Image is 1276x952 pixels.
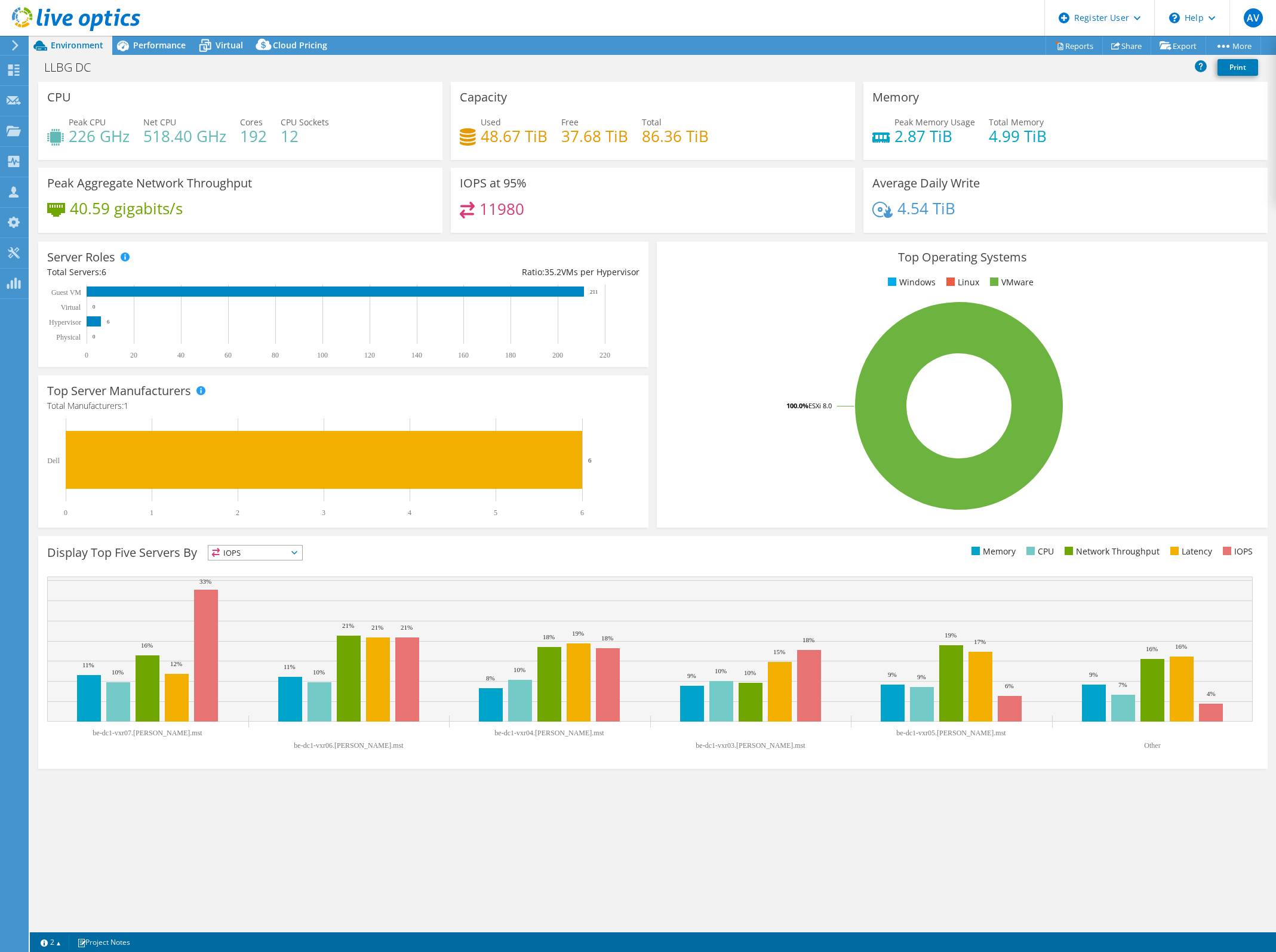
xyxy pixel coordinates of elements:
li: IOPS [1220,545,1253,558]
li: Memory [968,545,1016,558]
h4: 518.40 GHz [143,130,226,143]
text: 180 [505,351,516,359]
h4: 40.59 gigabits/s [70,202,183,215]
text: 9% [687,672,696,679]
h4: 86.36 TiB [642,130,709,143]
svg: \n [1169,13,1180,23]
h3: Memory [872,91,919,104]
text: Other [1144,741,1160,750]
text: 18% [543,633,555,640]
h3: Top Server Manufacturers [47,384,191,398]
span: Cores [240,116,263,128]
li: CPU [1023,545,1054,558]
li: VMware [987,276,1034,289]
text: 0 [93,334,96,340]
text: 9% [888,671,897,678]
span: CPU Sockets [281,116,329,128]
h3: Peak Aggregate Network Throughput [47,177,252,190]
text: 6 [588,457,592,464]
text: 10% [514,666,525,673]
text: 40 [177,351,185,359]
text: 0 [64,509,67,517]
h4: 12 [281,130,329,143]
span: IOPS [208,546,302,560]
text: 12% [170,660,182,667]
h4: 192 [240,130,267,143]
text: Virtual [61,303,81,312]
tspan: 100.0% [786,401,808,410]
h4: 11980 [479,202,524,215]
div: Ratio: VMs per Hypervisor [343,266,639,279]
text: Physical [56,333,81,341]
h4: 37.68 TiB [561,130,628,143]
h3: Average Daily Write [872,177,980,190]
a: Reports [1046,36,1103,55]
text: 211 [590,289,598,295]
text: 3 [322,509,325,517]
a: 2 [32,935,69,950]
span: AV [1244,8,1263,27]
text: Hypervisor [49,318,81,326]
text: 2 [236,509,239,517]
h3: Server Roles [47,251,115,264]
text: 21% [371,624,383,631]
text: 200 [552,351,563,359]
text: 6 [107,319,110,325]
text: 18% [601,634,613,642]
span: Performance [133,39,186,51]
text: 80 [272,351,279,359]
h3: Capacity [460,91,507,104]
text: be-dc1-vxr04.[PERSON_NAME].mst [494,729,604,737]
text: 220 [599,351,610,359]
a: Export [1151,36,1206,55]
text: be-dc1-vxr05.[PERSON_NAME].mst [896,729,1006,737]
text: 9% [1089,671,1098,678]
li: Latency [1167,545,1212,558]
text: 18% [803,636,814,643]
text: 4 [408,509,411,517]
text: 5 [494,509,497,517]
span: 35.2 [545,266,561,278]
text: 7% [1118,681,1127,688]
text: 0 [85,351,88,359]
h4: 48.67 TiB [481,130,548,143]
h4: 226 GHz [69,130,130,143]
h1: LLBG DC [39,61,109,74]
span: Used [481,116,501,128]
span: Free [561,116,579,128]
span: Total [642,116,662,128]
text: 100 [317,351,328,359]
text: 11% [284,663,296,670]
text: 17% [974,638,986,645]
text: 33% [199,578,211,585]
text: 15% [773,648,785,655]
text: 6 [580,509,584,517]
text: 19% [572,630,584,637]
li: Network Throughput [1062,545,1160,558]
a: More [1206,36,1261,55]
text: 10% [715,667,727,674]
text: 16% [1146,645,1158,652]
text: 9% [917,673,926,680]
span: Total Memory [989,116,1044,128]
text: 4% [1207,690,1216,697]
text: Dell [47,457,60,465]
text: 10% [313,668,325,676]
h4: 4.99 TiB [989,130,1047,143]
a: Project Notes [69,935,139,950]
h4: 2.87 TiB [894,130,975,143]
span: Cloud Pricing [273,39,327,51]
text: 8% [486,674,495,682]
text: 16% [1175,643,1187,650]
span: Peak CPU [69,116,106,128]
text: 60 [225,351,232,359]
text: 10% [744,669,756,676]
h4: 4.54 TiB [897,202,955,215]
text: be-dc1-vxr07.[PERSON_NAME].mst [93,729,202,737]
span: Peak Memory Usage [894,116,975,128]
span: Net CPU [143,116,176,128]
span: Environment [51,39,103,51]
text: 21% [342,622,354,629]
h3: CPU [47,91,71,104]
tspan: ESXi 8.0 [808,401,832,410]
